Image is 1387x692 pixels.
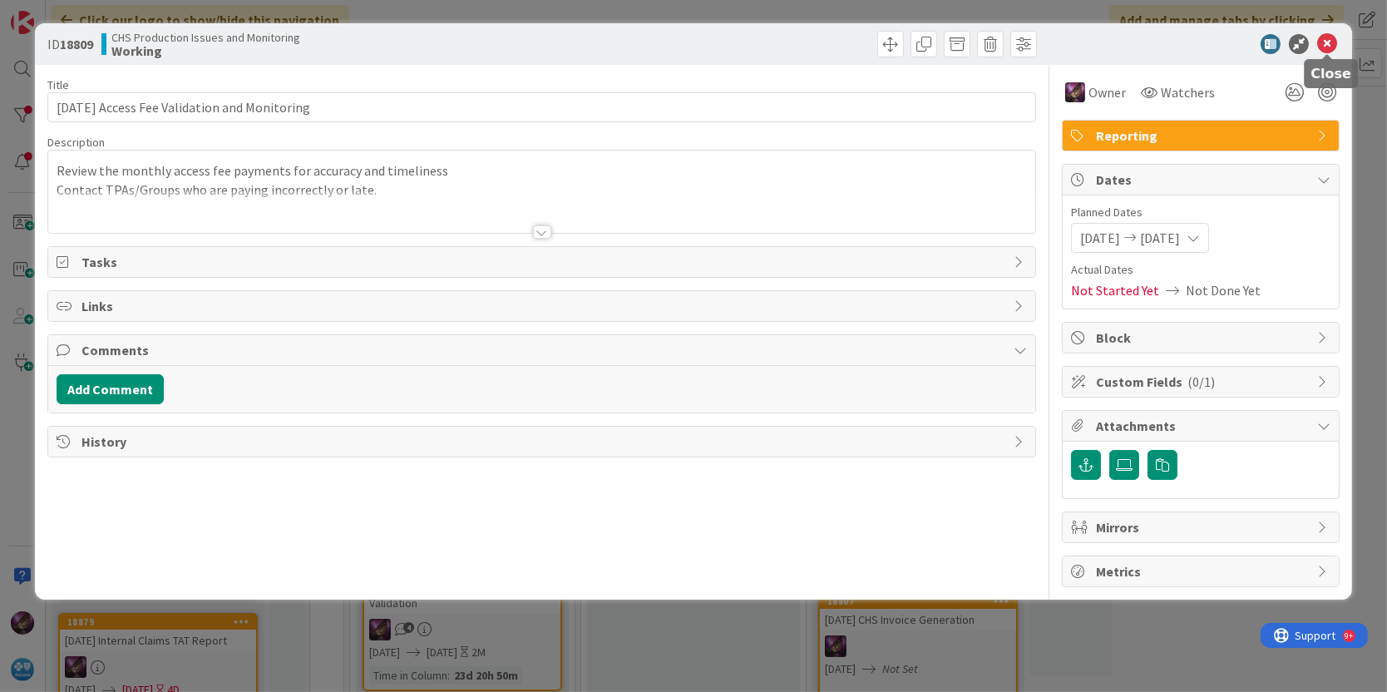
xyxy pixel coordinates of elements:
[81,340,1006,360] span: Comments
[84,7,92,20] div: 9+
[81,252,1006,272] span: Tasks
[1096,170,1309,190] span: Dates
[1187,373,1215,390] span: ( 0/1 )
[1310,66,1351,82] h5: Close
[35,2,76,22] span: Support
[81,296,1006,316] span: Links
[1096,328,1309,348] span: Block
[57,180,1028,200] p: Contact TPAs/Groups who are paying incorrectly or late.
[47,135,105,150] span: Description
[111,31,300,44] span: CHS Production Issues and Monitoring
[1065,82,1085,102] img: ML
[1071,261,1330,279] span: Actual Dates
[1096,372,1309,392] span: Custom Fields
[57,161,1028,180] p: Review the monthly access fee payments for accuracy and timeliness
[1140,228,1180,248] span: [DATE]
[1071,280,1159,300] span: Not Started Yet
[1161,82,1215,102] span: Watchers
[1071,204,1330,221] span: Planned Dates
[47,34,93,54] span: ID
[111,44,300,57] b: Working
[60,36,93,52] b: 18809
[1096,517,1309,537] span: Mirrors
[1096,126,1309,146] span: Reporting
[1088,82,1126,102] span: Owner
[1096,416,1309,436] span: Attachments
[47,92,1037,122] input: type card name here...
[1096,561,1309,581] span: Metrics
[1080,228,1120,248] span: [DATE]
[57,374,164,404] button: Add Comment
[1186,280,1261,300] span: Not Done Yet
[81,432,1006,452] span: History
[47,77,69,92] label: Title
